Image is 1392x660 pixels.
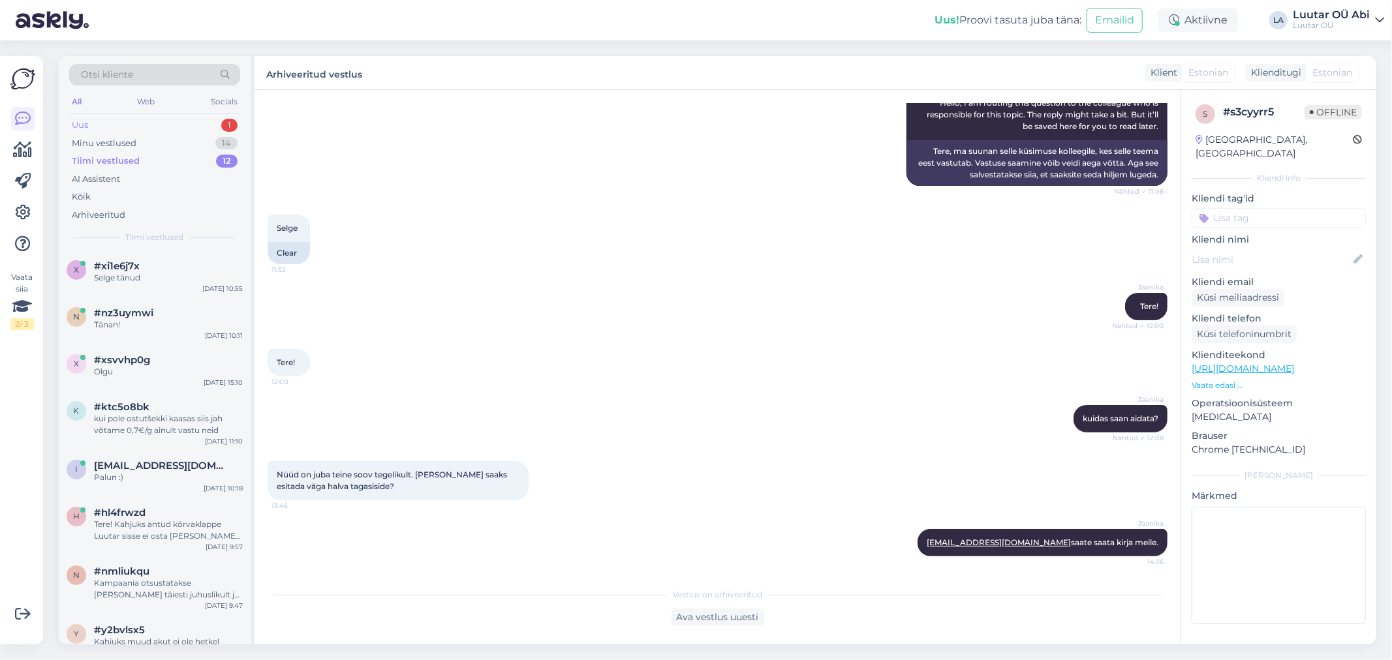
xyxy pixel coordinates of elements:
div: LA [1269,11,1288,29]
span: I [75,464,78,474]
div: Aktiivne [1158,8,1238,32]
div: Küsi telefoninumbrit [1192,325,1297,343]
div: Klient [1145,66,1177,80]
p: Operatsioonisüsteem [1192,397,1366,410]
button: Emailid [1087,8,1143,33]
span: Vestlus on arhiveeritud [673,589,762,601]
div: Vaata siia [10,271,34,330]
span: #ktc5o8bk [94,401,149,413]
span: k [74,406,80,415]
p: Märkmed [1192,489,1366,503]
span: #nz3uymwi [94,307,153,319]
div: Ava vestlus uuesti [672,608,764,626]
p: Chrome [TECHNICAL_ID] [1192,443,1366,457]
p: Kliendi tag'id [1192,192,1366,205]
div: Küsi meiliaadressi [1192,289,1284,307]
div: Tänan! [94,319,243,331]
div: [DATE] 9:47 [205,601,243,610]
span: 12:00 [271,377,320,387]
span: #hl4frwzd [94,507,146,518]
div: 2 / 3 [10,318,34,330]
span: Selge [277,223,298,233]
span: #nmliukqu [94,565,149,577]
div: [DATE] 10:11 [205,331,243,340]
span: n [73,570,80,580]
span: Estonian [1188,66,1228,80]
div: Luutar OÜ [1293,20,1370,31]
p: Vaata edasi ... [1192,380,1366,391]
div: [DATE] 10:55 [202,284,243,293]
a: [URL][DOMAIN_NAME] [1192,363,1294,374]
input: Lisa tag [1192,208,1366,228]
div: Kahjuks muud akut ei ole hetkel pakkuda [94,636,243,659]
div: All [69,93,84,110]
span: Tere! [1140,301,1158,311]
div: Tere! Kahjuks antud kõrvaklappe Luutar sisse ei osta [PERSON_NAME] [PERSON_NAME] [94,518,243,542]
span: h [73,511,80,521]
span: Jaanika [1115,518,1164,528]
span: #y2bvlsx5 [94,624,145,636]
div: Clear [268,242,310,264]
span: s [1203,109,1208,119]
div: Selge tänud [94,272,243,284]
div: [DATE] 15:10 [204,378,243,387]
span: n [73,312,80,322]
div: [GEOGRAPHIC_DATA], [GEOGRAPHIC_DATA] [1196,133,1353,160]
span: Nähtud ✓ 11:46 [1114,187,1164,196]
p: Kliendi nimi [1192,233,1366,247]
span: Estonian [1312,66,1352,80]
span: saate saata kirja meile. [927,537,1158,547]
div: Socials [208,93,240,110]
div: Tere, ma suunan selle küsimuse kolleegile, kes selle teema eest vastutab. Vastuse saamine võib ve... [906,140,1168,186]
div: Minu vestlused [72,137,136,150]
div: [DATE] 9:57 [206,542,243,552]
div: Luutar OÜ Abi [1293,10,1370,20]
div: Web [135,93,158,110]
span: x [74,265,79,275]
span: Offline [1305,105,1362,119]
div: [PERSON_NAME] [1192,470,1366,481]
div: Kõik [72,190,91,203]
div: 12 [216,155,238,168]
b: Uus! [935,14,959,26]
p: [MEDICAL_DATA] [1192,410,1366,424]
label: Arhiveeritud vestlus [266,64,362,82]
img: Askly Logo [10,67,35,91]
div: Tiimi vestlused [72,155,140,168]
div: Klienditugi [1246,66,1301,80]
div: Arhiveeritud [72,209,125,222]
input: Lisa nimi [1192,252,1351,267]
span: Hello, I am routing this question to the colleague who is responsible for this topic. The reply m... [927,98,1160,131]
span: 13:45 [271,501,320,511]
div: Proovi tasuta juba täna: [935,12,1081,28]
a: Luutar OÜ AbiLuutar OÜ [1293,10,1384,31]
p: Kliendi email [1192,275,1366,289]
span: Iriina570@gmail.com [94,460,230,472]
span: Jaanika [1115,395,1164,404]
span: Tiimi vestlused [126,232,184,243]
span: Jaanika [1115,282,1164,292]
span: kuidas saan aidata? [1083,413,1158,423]
p: Klienditeekond [1192,348,1366,362]
a: [EMAIL_ADDRESS][DOMAIN_NAME] [927,537,1071,547]
div: 14 [215,137,238,150]
div: [DATE] 11:10 [205,436,243,446]
span: Tere! [277,357,295,367]
span: 11:52 [271,265,320,275]
div: AI Assistent [72,173,120,186]
span: 14:36 [1115,557,1164,567]
span: Nähtud ✓ 12:08 [1113,433,1164,443]
p: Kliendi telefon [1192,312,1366,325]
div: Palun :) [94,472,243,483]
div: kui pole ostutšekki kaasas siis jah võtame 0,7€/g ainult vastu neid [94,413,243,436]
div: [DATE] 10:18 [204,483,243,493]
div: Kliendi info [1192,172,1366,184]
span: y [74,629,79,638]
div: Olgu [94,366,243,378]
span: Nüüd on juba teine soov tegelikult. [PERSON_NAME] saaks esitada väga halva tagasiside? [277,470,509,491]
span: #xi1e6j7x [94,260,140,272]
span: #xsvvhp0g [94,354,150,366]
div: Kampaania otsustatakse [PERSON_NAME] täiesti juhuslikult ja kuupäeva ei planeerita. See otsus, et... [94,577,243,601]
span: Nähtud ✓ 12:00 [1112,321,1164,331]
div: # s3cyyrr5 [1223,104,1305,120]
